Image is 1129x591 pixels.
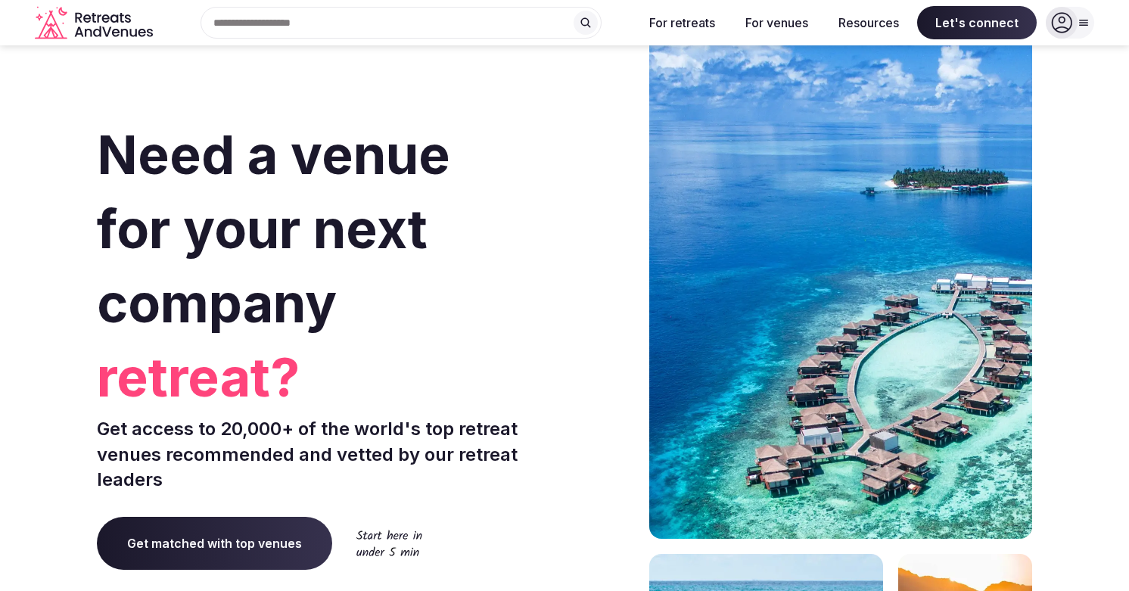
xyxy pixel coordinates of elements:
[35,6,156,40] a: Visit the homepage
[356,530,422,556] img: Start here in under 5 min
[917,6,1037,39] span: Let's connect
[97,416,558,493] p: Get access to 20,000+ of the world's top retreat venues recommended and vetted by our retreat lea...
[637,6,727,39] button: For retreats
[35,6,156,40] svg: Retreats and Venues company logo
[826,6,911,39] button: Resources
[97,123,450,335] span: Need a venue for your next company
[97,341,558,415] span: retreat?
[733,6,820,39] button: For venues
[97,517,332,570] a: Get matched with top venues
